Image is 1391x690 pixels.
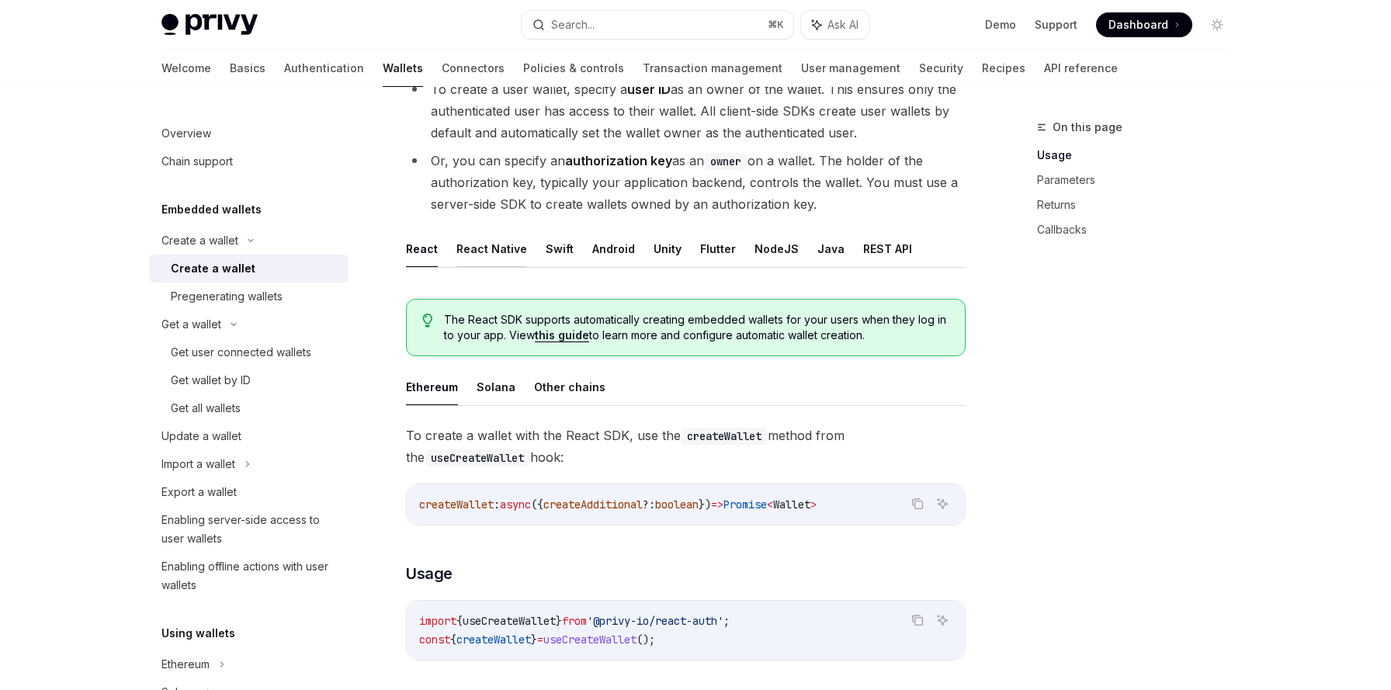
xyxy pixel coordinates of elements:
span: (); [637,633,655,647]
code: useCreateWallet [425,449,530,466]
span: import [419,614,456,628]
button: NodeJS [754,231,799,267]
button: Ask AI [932,610,952,630]
span: }) [699,498,711,511]
div: Pregenerating wallets [171,287,283,306]
a: Export a wallet [149,478,348,506]
code: owner [704,153,748,170]
a: Enabling offline actions with user wallets [149,553,348,599]
div: Enabling offline actions with user wallets [161,557,338,595]
span: Usage [406,563,453,584]
a: Get wallet by ID [149,366,348,394]
span: boolean [655,498,699,511]
span: } [556,614,562,628]
a: Chain support [149,147,348,175]
a: Update a wallet [149,422,348,450]
button: React Native [456,231,527,267]
span: Ask AI [827,17,859,33]
button: Copy the contents from the code block [907,494,928,514]
div: Create a wallet [171,259,255,278]
button: Toggle dark mode [1205,12,1230,37]
a: Callbacks [1037,217,1242,242]
a: Wallets [383,50,423,87]
div: Chain support [161,152,233,171]
button: Ethereum [406,369,458,405]
button: React [406,231,438,267]
span: { [456,614,463,628]
a: Security [919,50,963,87]
strong: authorization key [565,153,672,168]
button: Android [592,231,635,267]
span: ({ [531,498,543,511]
span: ; [723,614,730,628]
span: Wallet [773,498,810,511]
a: Overview [149,120,348,147]
div: Overview [161,124,211,143]
strong: user ID [627,81,671,97]
span: createWallet [419,498,494,511]
span: ?: [643,498,655,511]
span: Promise [723,498,767,511]
a: Create a wallet [149,255,348,283]
a: Get user connected wallets [149,338,348,366]
a: Dashboard [1096,12,1192,37]
span: async [500,498,531,511]
span: useCreateWallet [543,633,637,647]
span: createWallet [456,633,531,647]
img: light logo [161,14,258,36]
span: => [711,498,723,511]
span: createAdditional [543,498,643,511]
a: Usage [1037,143,1242,168]
h5: Using wallets [161,624,235,643]
button: Ask AI [801,11,869,39]
a: Get all wallets [149,394,348,422]
div: Get wallet by ID [171,371,251,390]
a: Transaction management [643,50,782,87]
div: Update a wallet [161,427,241,446]
button: Search...⌘K [522,11,793,39]
a: User management [801,50,900,87]
span: Dashboard [1108,17,1168,33]
div: Get a wallet [161,315,221,334]
span: ⌘ K [768,19,784,31]
button: Solana [477,369,515,405]
div: Export a wallet [161,483,237,501]
button: Unity [654,231,682,267]
a: Demo [985,17,1016,33]
span: To create a wallet with the React SDK, use the method from the hook: [406,425,966,468]
div: Create a wallet [161,231,238,250]
span: } [531,633,537,647]
div: Search... [551,16,595,34]
span: '@privy-io/react-auth' [587,614,723,628]
span: { [450,633,456,647]
button: Other chains [534,369,605,405]
a: Welcome [161,50,211,87]
span: = [537,633,543,647]
span: < [767,498,773,511]
a: Parameters [1037,168,1242,192]
span: const [419,633,450,647]
span: On this page [1053,118,1122,137]
a: Connectors [442,50,505,87]
span: The React SDK supports automatically creating embedded wallets for your users when they log in to... [444,312,949,343]
span: > [810,498,817,511]
a: Returns [1037,192,1242,217]
button: Ask AI [932,494,952,514]
button: Copy the contents from the code block [907,610,928,630]
a: Pregenerating wallets [149,283,348,310]
li: To create a user wallet, specify a as an owner of the wallet. This ensures only the authenticated... [406,78,966,144]
div: Get all wallets [171,399,241,418]
span: from [562,614,587,628]
a: API reference [1044,50,1118,87]
button: Swift [546,231,574,267]
button: REST API [863,231,912,267]
h5: Embedded wallets [161,200,262,219]
a: Enabling server-side access to user wallets [149,506,348,553]
div: Get user connected wallets [171,343,311,362]
li: Or, you can specify an as an on a wallet. The holder of the authorization key, typically your app... [406,150,966,215]
span: useCreateWallet [463,614,556,628]
button: Flutter [700,231,736,267]
div: Import a wallet [161,455,235,473]
a: Policies & controls [523,50,624,87]
a: Recipes [982,50,1025,87]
